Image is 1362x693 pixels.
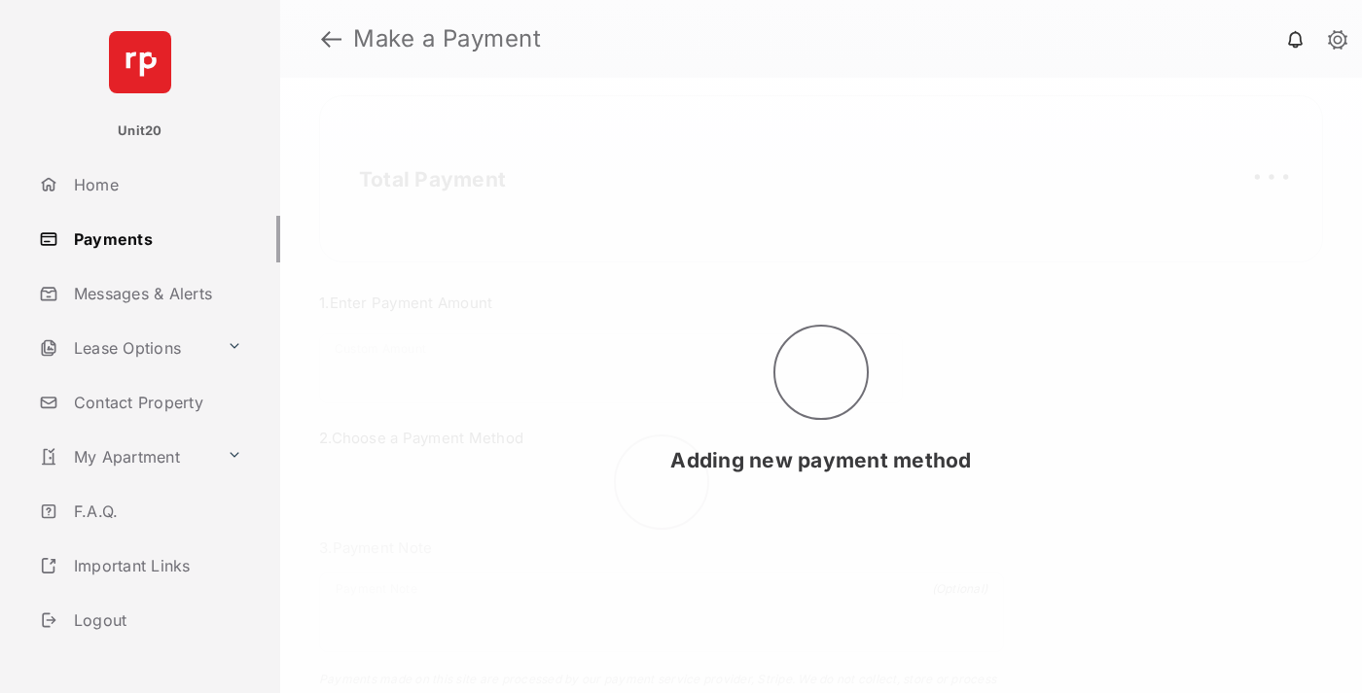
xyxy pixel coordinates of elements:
a: My Apartment [31,433,219,480]
span: Adding new payment method [670,448,971,472]
a: F.A.Q. [31,488,280,535]
a: Logout [31,597,280,643]
a: Contact Property [31,379,280,426]
img: svg+xml;base64,PHN2ZyB4bWxucz0iaHR0cDovL3d3dy53My5vcmcvMjAwMC9zdmciIHdpZHRoPSI2NCIgaGVpZ2h0PSI2NC... [109,31,171,93]
a: Home [31,161,280,208]
a: Payments [31,216,280,262]
a: Lease Options [31,325,219,371]
a: Important Links [31,542,250,589]
strong: Make a Payment [353,27,541,51]
a: Messages & Alerts [31,270,280,317]
p: Unit20 [118,121,162,141]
